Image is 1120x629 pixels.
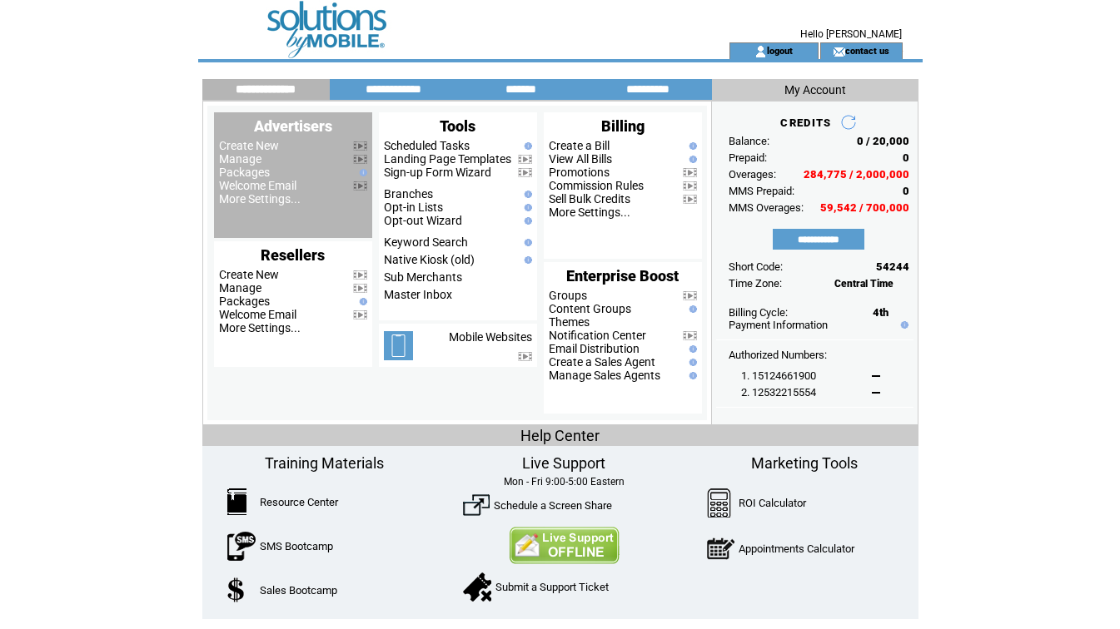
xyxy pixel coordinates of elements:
[549,289,587,302] a: Groups
[353,181,367,191] img: video.png
[707,488,732,518] img: Calculator.png
[729,185,794,197] span: MMS Prepaid:
[729,168,776,181] span: Overages:
[707,534,734,563] img: AppointmentCalc.png
[820,201,909,214] span: 59,542 / 700,000
[518,168,532,177] img: video.png
[549,369,660,382] a: Manage Sales Agents
[384,152,511,166] a: Landing Page Templates
[549,342,640,355] a: Email Distribution
[384,214,462,227] a: Opt-out Wizard
[729,135,769,147] span: Balance:
[254,117,332,135] span: Advertisers
[741,369,816,382] span: 1. 15124661900
[729,306,788,319] span: Billing Cycle:
[384,253,475,266] a: Native Kiosk (old)
[873,306,889,319] span: 4th
[520,239,532,246] img: help.gif
[845,45,889,56] a: contact us
[227,532,256,561] img: SMSBootcamp.png
[566,267,679,285] span: Enterprise Boost
[504,476,625,488] span: Mon - Fri 9:00-5:00 Eastern
[509,527,620,564] img: Contact Us
[729,319,828,331] a: Payment Information
[260,584,337,597] a: Sales Bootcamp
[219,281,261,295] a: Manage
[897,321,908,329] img: help.gif
[219,321,301,334] a: More Settings...
[549,206,630,219] a: More Settings...
[685,305,697,313] img: help.gif
[219,308,296,321] a: Welcome Email
[522,454,605,472] span: Live Support
[549,139,610,152] a: Create a Bill
[729,260,783,273] span: Short Code:
[520,217,532,225] img: help.gif
[739,542,854,555] a: Appointments Calculator
[685,359,697,366] img: help.gif
[903,151,909,164] span: 0
[219,139,279,152] a: Create New
[683,291,697,300] img: video.png
[384,139,470,152] a: Scheduled Tasks
[353,141,367,151] img: video.png
[685,156,697,163] img: help.gif
[265,454,384,472] span: Training Materials
[767,45,793,56] a: logout
[518,155,532,164] img: video.png
[833,45,845,58] img: contact_us_icon.gif
[549,329,646,342] a: Notification Center
[219,152,261,166] a: Manage
[219,179,296,192] a: Welcome Email
[353,284,367,293] img: video.png
[494,499,612,512] a: Schedule a Screen Share
[549,152,612,166] a: View All Bills
[549,166,610,179] a: Promotions
[353,270,367,280] img: video.png
[520,191,532,198] img: help.gif
[353,310,367,319] img: video.png
[261,246,325,264] span: Resellers
[729,277,782,290] span: Time Zone:
[741,386,816,399] span: 2. 12532215554
[729,151,767,164] span: Prepaid:
[683,181,697,191] img: video.png
[384,331,413,360] img: mobile-websites.png
[520,142,532,150] img: help.gif
[520,256,532,264] img: help.gif
[549,355,655,369] a: Create a Sales Agent
[384,270,462,284] a: Sub Merchants
[800,28,902,40] span: Hello [PERSON_NAME]
[685,372,697,379] img: help.gif
[685,142,697,150] img: help.gif
[384,166,491,179] a: Sign-up Form Wizard
[495,581,609,593] a: Submit a Support Ticket
[729,201,804,214] span: MMS Overages:
[685,345,697,353] img: help.gif
[384,288,452,301] a: Master Inbox
[463,572,491,602] img: SupportTicket.png
[260,496,338,508] a: Resource Center
[219,166,270,179] a: Packages
[751,454,858,472] span: Marketing Tools
[227,488,246,515] img: ResourceCenter.png
[219,268,279,281] a: Create New
[463,492,490,518] img: ScreenShare.png
[683,168,697,177] img: video.png
[520,204,532,211] img: help.gif
[260,540,333,552] a: SMS Bootcamp
[804,168,909,181] span: 284,775 / 2,000,000
[449,330,532,344] a: Mobile Websites
[353,155,367,164] img: video.png
[601,117,645,135] span: Billing
[549,302,631,315] a: Content Groups
[780,116,831,129] span: CREDITS
[729,349,827,361] span: Authorized Numbers:
[549,192,630,206] a: Sell Bulk Credits
[384,235,468,249] a: Keyword Search
[739,497,806,509] a: ROI Calculator
[903,185,909,197] span: 0
[219,295,270,308] a: Packages
[549,179,644,192] a: Commission Rules
[384,187,433,201] a: Branches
